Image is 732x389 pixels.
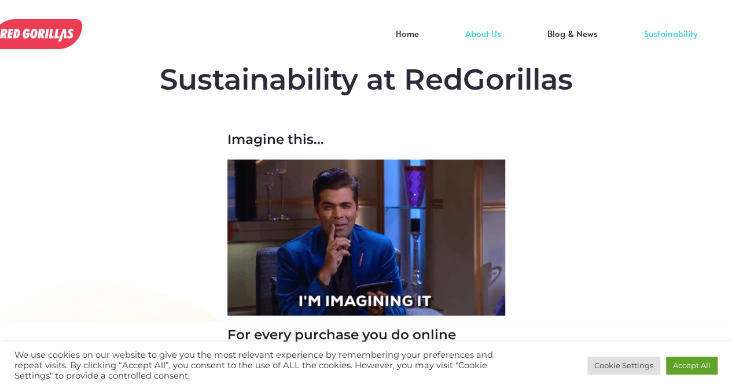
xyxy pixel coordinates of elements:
img: We care about Sustainability [227,160,505,316]
h2: Sustainability at RedGorillas [42,62,690,97]
a: About Us [442,34,524,51]
a: Sustainability [621,34,720,51]
a: Accept All [666,357,718,375]
div: We use cookies on our website to give you the most relevant experience by remembering your prefer... [14,350,507,381]
h3: For every purchase you do online [227,327,505,343]
a: Blog & News [524,34,621,51]
a: Cookie Settings [587,357,660,375]
h3: Imagine this... [227,132,505,148]
a: Home [373,34,442,51]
